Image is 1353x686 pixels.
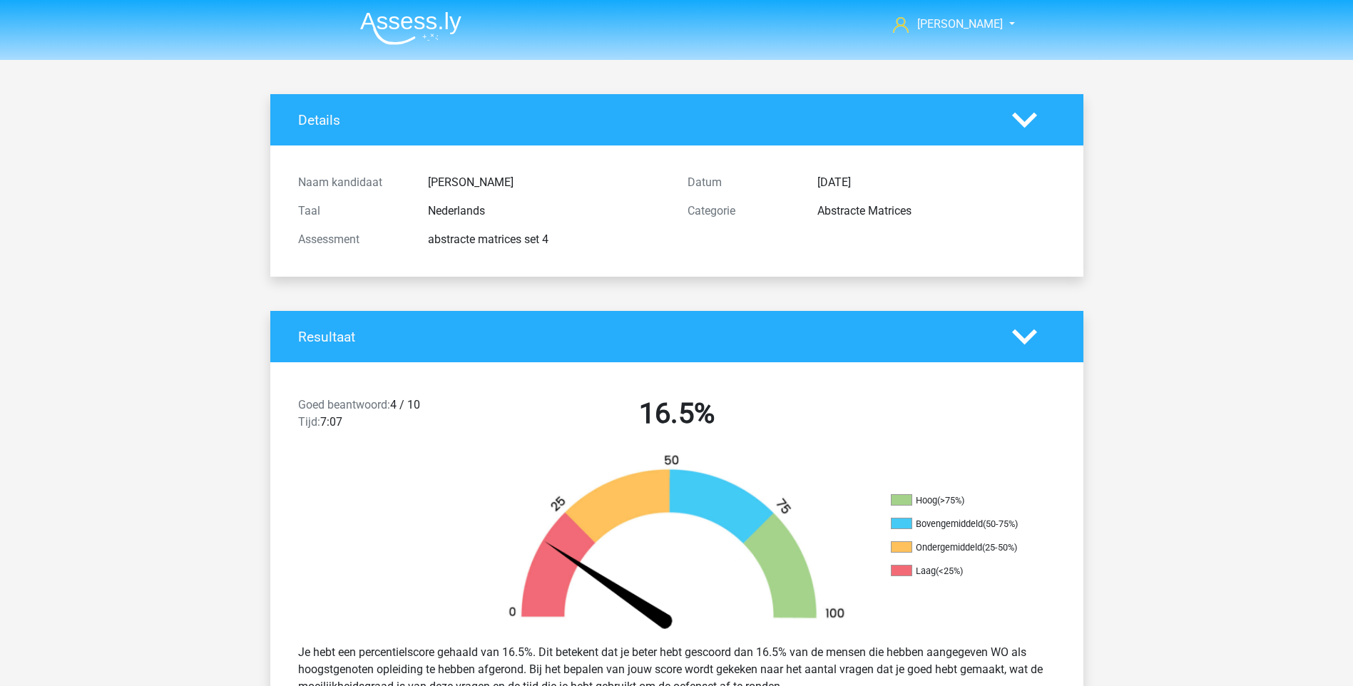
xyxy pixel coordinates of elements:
[287,231,417,248] div: Assessment
[891,494,1033,507] li: Hoog
[677,203,807,220] div: Categorie
[983,518,1018,529] div: (50-75%)
[917,17,1003,31] span: [PERSON_NAME]
[807,203,1066,220] div: Abstracte Matrices
[298,415,320,429] span: Tijd:
[493,396,861,431] h2: 16.5%
[298,398,390,411] span: Goed beantwoord:
[807,174,1066,191] div: [DATE]
[891,565,1033,578] li: Laag
[287,203,417,220] div: Taal
[298,329,991,345] h4: Resultaat
[287,174,417,191] div: Naam kandidaat
[298,112,991,128] h4: Details
[887,16,1004,33] a: [PERSON_NAME]
[417,174,677,191] div: [PERSON_NAME]
[936,565,963,576] div: (<25%)
[937,495,964,506] div: (>75%)
[484,454,869,633] img: 17.26cf2381989f.png
[891,518,1033,531] li: Bovengemiddeld
[417,231,677,248] div: abstracte matrices set 4
[891,541,1033,554] li: Ondergemiddeld
[360,11,461,45] img: Assessly
[677,174,807,191] div: Datum
[287,396,482,436] div: 4 / 10 7:07
[417,203,677,220] div: Nederlands
[982,542,1017,553] div: (25-50%)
